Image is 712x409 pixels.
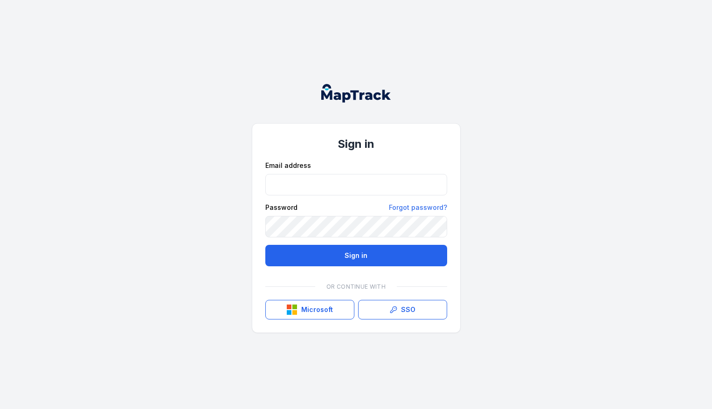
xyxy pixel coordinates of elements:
[265,161,311,170] label: Email address
[358,300,447,319] a: SSO
[389,203,447,212] a: Forgot password?
[306,84,406,103] nav: Global
[265,203,297,212] label: Password
[265,277,447,296] div: Or continue with
[265,245,447,266] button: Sign in
[265,137,447,152] h1: Sign in
[265,300,354,319] button: Microsoft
